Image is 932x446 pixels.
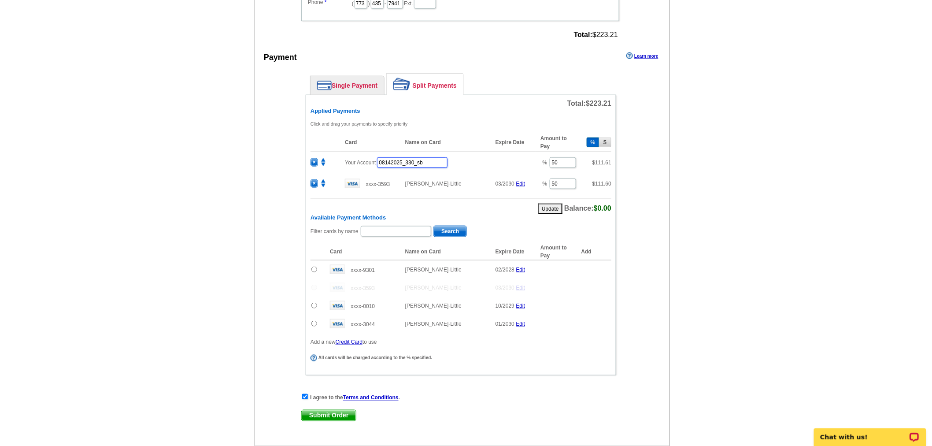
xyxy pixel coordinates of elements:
a: Edit [516,285,525,291]
span: × [311,180,318,187]
button: × [311,179,318,188]
a: Edit [516,303,525,309]
span: $ [592,160,611,166]
span: xxxx-3593 [366,181,390,187]
img: visa.gif [330,319,345,328]
p: Click and drag your payments to specify priority [311,120,611,128]
strong: I agree to the . [310,395,400,401]
span: 10/2029 [496,303,514,309]
th: Name on Card [401,133,491,152]
h6: Applied Payments [311,108,611,115]
span: xxxx-3593 [351,285,375,291]
span: × [311,159,318,166]
a: Split Payments [387,74,463,95]
span: $0.00 [594,204,611,212]
span: xxxx-0010 [351,303,375,309]
strong: Total: [574,31,592,38]
a: Terms and Conditions [343,395,399,401]
span: Total: [567,100,611,107]
th: Name on Card [401,243,491,260]
a: Edit [516,181,525,187]
span: xxxx-3044 [351,321,375,327]
button: × [311,158,318,167]
span: Balance: [564,204,611,212]
span: % [543,181,547,187]
span: Submit Order [302,410,356,421]
a: Credit Card [336,339,362,345]
span: [PERSON_NAME]-Little [405,267,462,273]
button: % [587,138,599,147]
img: single-payment.png [317,81,332,90]
img: move.png [319,158,327,166]
span: Search [434,226,466,237]
img: visa.gif [345,179,360,188]
th: Expire Date [491,133,536,152]
th: Expire Date [491,243,536,260]
a: Single Payment [311,76,384,95]
div: Payment [264,52,297,63]
th: Card [340,133,401,152]
a: Learn more [626,52,658,59]
span: $223.21 [574,31,618,39]
span: [PERSON_NAME]-Little [405,321,462,327]
button: Update [538,204,562,214]
span: 03/2030 [496,285,514,291]
span: $223.21 [586,100,611,107]
th: Amount to Pay [536,133,581,152]
span: [PERSON_NAME]-Little [405,181,462,187]
iframe: LiveChat chat widget [808,418,932,446]
button: $ [599,138,611,147]
h6: Available Payment Methods [311,214,611,221]
td: Your Account [340,152,536,173]
p: Add a new to use [311,338,611,346]
a: Edit [516,267,525,273]
span: 03/2030 [496,181,514,187]
div: All cards will be charged according to the % specified. [311,355,609,362]
img: visa.gif [330,265,345,274]
span: 111.60 [595,181,611,187]
a: Edit [516,321,525,327]
img: visa.gif [330,283,345,292]
span: 02/2028 [496,267,514,273]
input: PO #: [377,157,448,168]
span: [PERSON_NAME]-Little [405,303,462,309]
span: xxxx-9301 [351,267,375,273]
img: split-payment.png [393,78,411,90]
span: [PERSON_NAME]-Little [405,285,462,291]
img: move.png [319,179,327,187]
span: 01/2030 [496,321,514,327]
span: % [543,160,547,166]
th: Amount to Pay [536,243,581,260]
label: Filter cards by name [311,227,359,235]
span: $ [592,181,611,187]
th: Add [581,243,611,260]
button: Search [433,226,467,237]
th: Card [325,243,401,260]
span: 111.61 [595,160,611,166]
img: visa.gif [330,301,345,310]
